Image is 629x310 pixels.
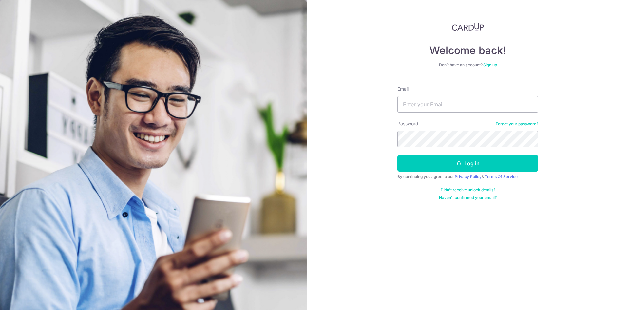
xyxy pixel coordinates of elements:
[455,174,482,179] a: Privacy Policy
[485,174,518,179] a: Terms Of Service
[397,155,538,172] button: Log in
[441,187,495,193] a: Didn't receive unlock details?
[496,121,538,127] a: Forgot your password?
[483,62,497,67] a: Sign up
[397,174,538,179] div: By continuing you agree to our &
[397,44,538,57] h4: Welcome back!
[439,195,497,200] a: Haven't confirmed your email?
[397,120,418,127] label: Password
[397,86,409,92] label: Email
[397,96,538,113] input: Enter your Email
[397,62,538,68] div: Don’t have an account?
[452,23,484,31] img: CardUp Logo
